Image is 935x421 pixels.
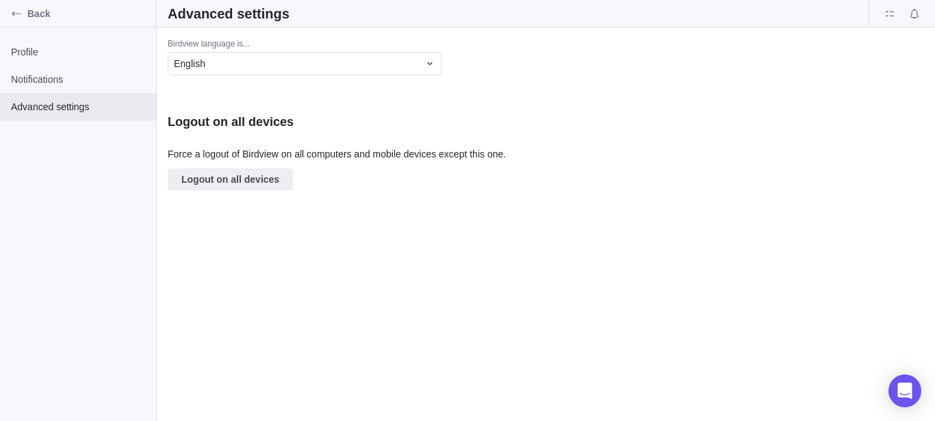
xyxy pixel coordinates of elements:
[168,168,293,190] span: Logout on all devices
[168,146,647,168] p: Force a logout of Birdview on all computers and mobile devices except this one.
[168,38,647,52] div: Birdview language is...
[888,374,921,407] div: Open Intercom Messenger
[168,4,290,23] h2: Advanced settings
[880,4,899,23] span: Guest portal
[27,7,151,21] span: Back
[181,171,279,188] span: Logout on all devices
[168,114,294,130] h3: Logout on all devices
[11,45,145,59] span: Profile
[11,100,145,114] span: Advanced settings
[905,4,924,23] span: Notifications
[880,10,899,21] a: Guest portal
[905,10,924,21] a: Notifications
[174,57,205,71] span: English
[11,73,145,86] span: Notifications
